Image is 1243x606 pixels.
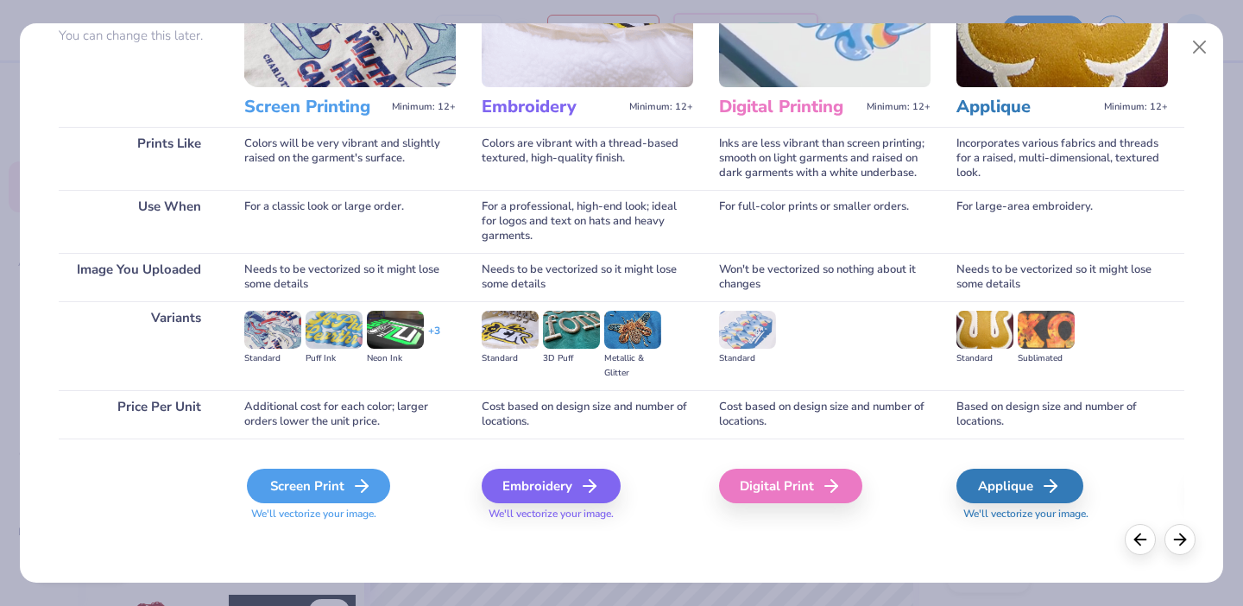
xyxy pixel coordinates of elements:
[59,28,218,43] p: You can change this later.
[482,507,693,521] span: We'll vectorize your image.
[1183,31,1216,64] button: Close
[392,101,456,113] span: Minimum: 12+
[867,101,931,113] span: Minimum: 12+
[482,311,539,349] img: Standard
[244,190,456,253] div: For a classic look or large order.
[719,190,931,253] div: For full-color prints or smaller orders.
[1104,101,1168,113] span: Minimum: 12+
[719,390,931,439] div: Cost based on design size and number of locations.
[59,190,218,253] div: Use When
[482,351,539,366] div: Standard
[482,253,693,301] div: Needs to be vectorized so it might lose some details
[1018,351,1075,366] div: Sublimated
[719,96,860,118] h3: Digital Printing
[719,253,931,301] div: Won't be vectorized so nothing about it changes
[956,469,1083,503] div: Applique
[244,390,456,439] div: Additional cost for each color; larger orders lower the unit price.
[719,311,776,349] img: Standard
[244,351,301,366] div: Standard
[367,311,424,349] img: Neon Ink
[956,311,1013,349] img: Standard
[59,390,218,439] div: Price Per Unit
[244,253,456,301] div: Needs to be vectorized so it might lose some details
[244,311,301,349] img: Standard
[247,469,390,503] div: Screen Print
[482,469,621,503] div: Embroidery
[956,253,1168,301] div: Needs to be vectorized so it might lose some details
[629,101,693,113] span: Minimum: 12+
[543,311,600,349] img: 3D Puff
[59,301,218,390] div: Variants
[543,351,600,366] div: 3D Puff
[956,190,1168,253] div: For large-area embroidery.
[244,507,456,521] span: We'll vectorize your image.
[244,96,385,118] h3: Screen Printing
[719,469,862,503] div: Digital Print
[956,96,1097,118] h3: Applique
[482,190,693,253] div: For a professional, high-end look; ideal for logos and text on hats and heavy garments.
[482,390,693,439] div: Cost based on design size and number of locations.
[306,351,363,366] div: Puff Ink
[367,351,424,366] div: Neon Ink
[719,127,931,190] div: Inks are less vibrant than screen printing; smooth on light garments and raised on dark garments ...
[59,127,218,190] div: Prints Like
[59,253,218,301] div: Image You Uploaded
[956,127,1168,190] div: Incorporates various fabrics and threads for a raised, multi-dimensional, textured look.
[428,324,440,353] div: + 3
[604,311,661,349] img: Metallic & Glitter
[244,127,456,190] div: Colors will be very vibrant and slightly raised on the garment's surface.
[719,351,776,366] div: Standard
[956,507,1168,521] span: We'll vectorize your image.
[956,390,1168,439] div: Based on design size and number of locations.
[482,127,693,190] div: Colors are vibrant with a thread-based textured, high-quality finish.
[604,351,661,381] div: Metallic & Glitter
[1018,311,1075,349] img: Sublimated
[306,311,363,349] img: Puff Ink
[956,351,1013,366] div: Standard
[482,96,622,118] h3: Embroidery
